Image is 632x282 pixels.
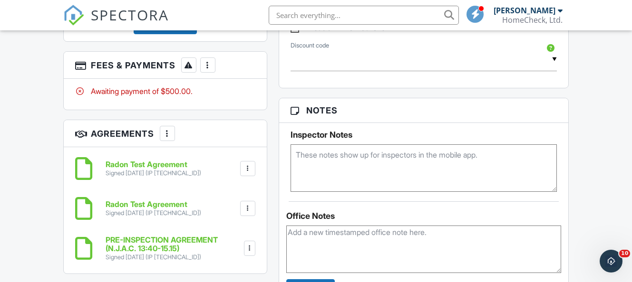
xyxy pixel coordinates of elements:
[91,5,169,25] span: SPECTORA
[494,6,555,15] div: [PERSON_NAME]
[106,200,201,209] h6: Radon Test Agreement
[106,236,242,261] a: PRE-INSPECTION AGREEMENT (N.J.A.C. 13:40-15.15) Signed [DATE] (IP [TECHNICAL_ID])
[106,160,201,169] h6: Radon Test Agreement
[600,250,622,273] iframe: Intercom live chat
[106,160,201,177] a: Radon Test Agreement Signed [DATE] (IP [TECHNICAL_ID])
[75,86,255,96] div: Awaiting payment of $500.00.
[291,41,329,50] label: Discount code
[269,6,459,25] input: Search everything...
[64,52,267,79] h3: Fees & Payments
[286,211,561,221] div: Office Notes
[502,15,563,25] div: HomeCheck, Ltd.
[63,13,169,33] a: SPECTORA
[106,200,201,217] a: Radon Test Agreement Signed [DATE] (IP [TECHNICAL_ID])
[619,250,630,257] span: 10
[291,130,557,140] h5: Inspector Notes
[106,209,201,217] div: Signed [DATE] (IP [TECHNICAL_ID])
[106,254,242,261] div: Signed [DATE] (IP [TECHNICAL_ID])
[106,236,242,253] h6: PRE-INSPECTION AGREEMENT (N.J.A.C. 13:40-15.15)
[279,98,568,123] h3: Notes
[64,120,267,147] h3: Agreements
[63,5,84,26] img: The Best Home Inspection Software - Spectora
[106,169,201,177] div: Signed [DATE] (IP [TECHNICAL_ID])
